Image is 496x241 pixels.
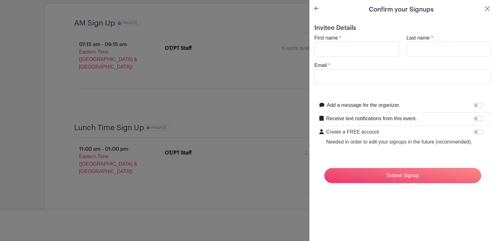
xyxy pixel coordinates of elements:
h5: Invitee Details [314,24,491,32]
label: Add a message for the organizer. [327,102,400,109]
input: Submit Signup [324,168,481,183]
button: Close [484,5,491,12]
label: First name [314,34,338,42]
label: Email [314,62,327,69]
label: Last name [407,34,430,42]
h5: Confirm your Signups [369,5,434,14]
label: Receive text notifications from this event. [326,115,417,122]
p: Needed in order to edit your signups in the future (recommended). [326,138,472,146]
p: Create a FREE account. [326,128,472,136]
